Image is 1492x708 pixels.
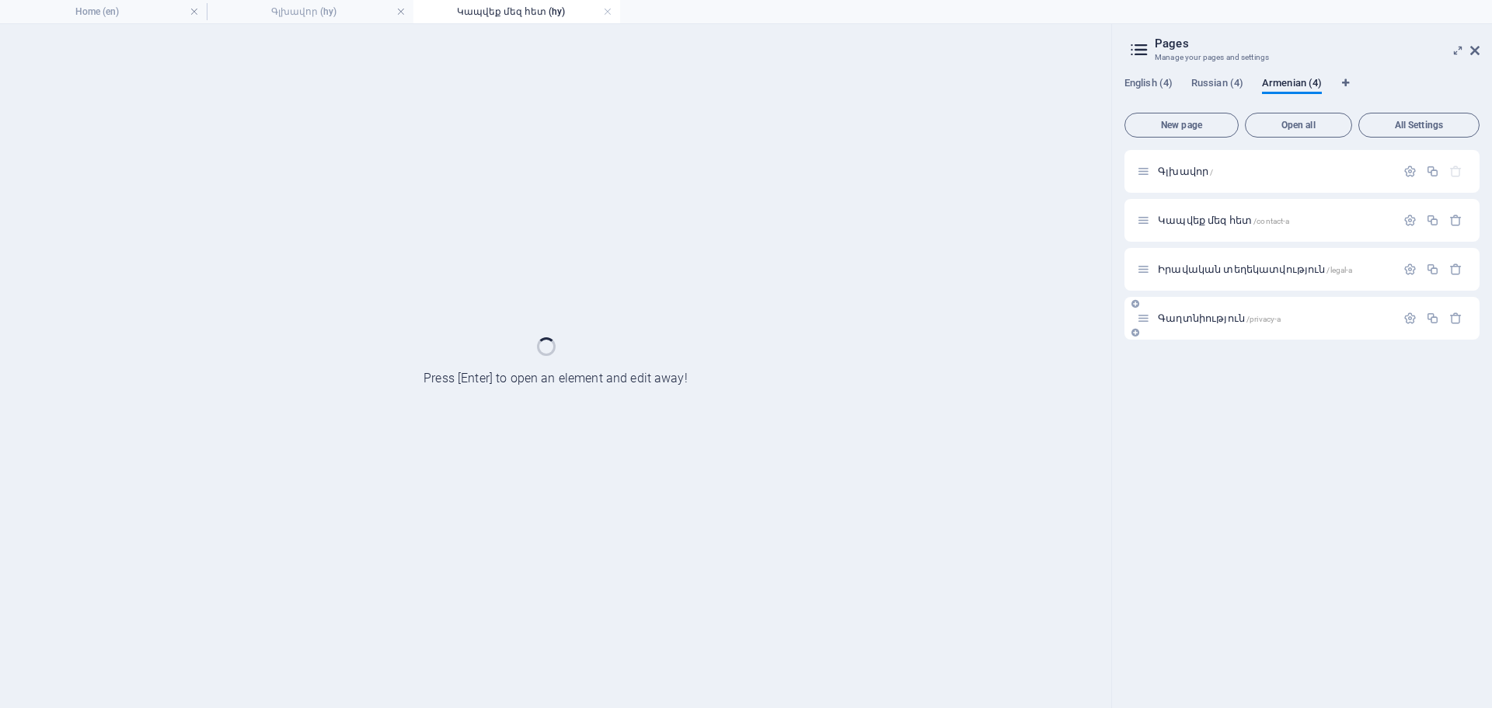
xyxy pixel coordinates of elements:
div: Remove [1449,214,1462,227]
span: English (4) [1124,74,1173,96]
div: Settings [1403,165,1417,178]
span: /legal-a [1326,266,1352,274]
div: Duplicate [1426,312,1439,325]
div: Language Tabs [1124,77,1480,106]
span: Իրավական տեղեկատվություն [1158,263,1352,275]
div: Settings [1403,214,1417,227]
div: Settings [1403,312,1417,325]
div: Կապվեք մեզ հետ/contact-a [1153,215,1396,225]
span: Armenian (4) [1262,74,1322,96]
h2: Pages [1155,37,1480,51]
span: /privacy-a [1246,315,1281,323]
div: Settings [1403,263,1417,276]
h4: Գլխավոր (hy) [207,3,413,20]
h4: Կապվեք մեզ հետ (hy) [413,3,620,20]
span: Կապվեք մեզ հետ [1158,214,1289,226]
div: Remove [1449,312,1462,325]
span: / [1210,168,1213,176]
span: Open all [1252,120,1345,130]
div: Գաղտնիություն/privacy-a [1153,313,1396,323]
div: Գլխավոր/ [1153,166,1396,176]
div: Remove [1449,263,1462,276]
button: New page [1124,113,1239,138]
span: Russian (4) [1191,74,1243,96]
div: Duplicate [1426,214,1439,227]
span: Գաղտնիություն [1158,312,1281,324]
span: All Settings [1365,120,1473,130]
div: Իրավական տեղեկատվություն/legal-a [1153,264,1396,274]
h3: Manage your pages and settings [1155,51,1448,65]
button: Open all [1245,113,1352,138]
span: Click to open page [1158,166,1213,177]
div: Duplicate [1426,165,1439,178]
button: All Settings [1358,113,1480,138]
span: New page [1131,120,1232,130]
span: /contact-a [1253,217,1289,225]
div: Duplicate [1426,263,1439,276]
div: The startpage cannot be deleted [1449,165,1462,178]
